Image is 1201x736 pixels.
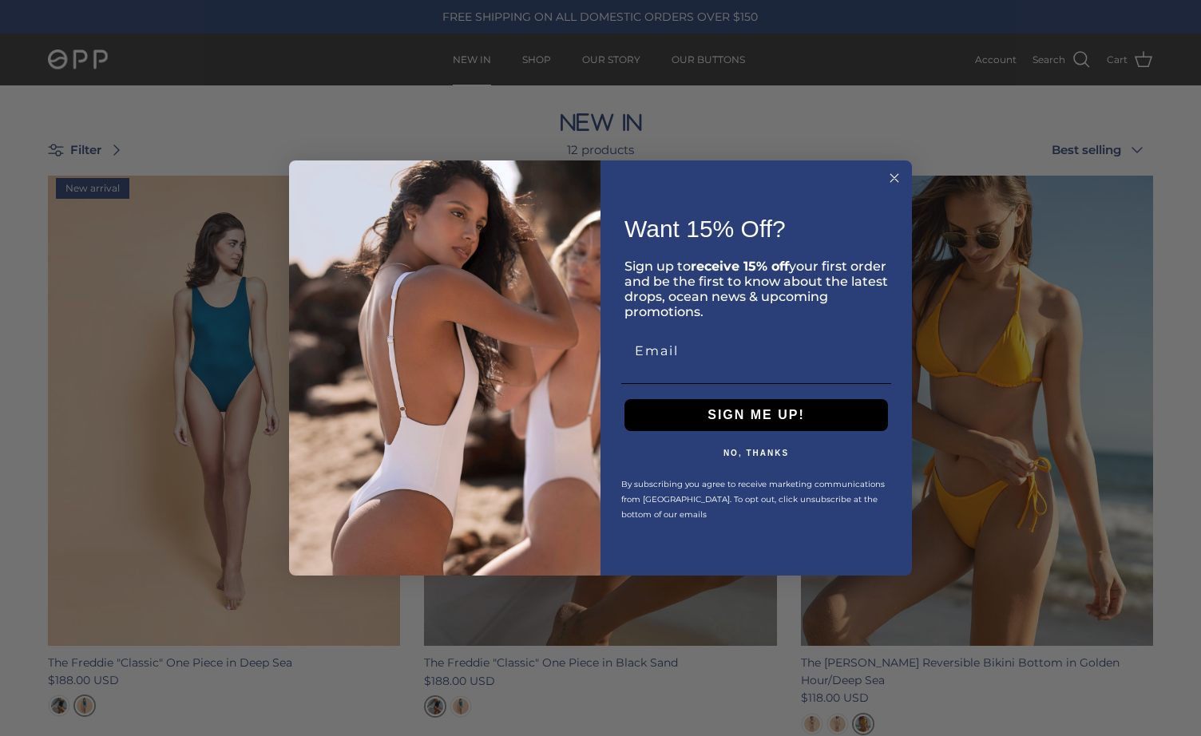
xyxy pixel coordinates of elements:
span: Sign up to your first order and be the first to know about the latest drops, ocean news & upcomin... [624,259,888,319]
input: Email [621,335,891,367]
button: SIGN ME UP! [624,399,888,431]
span: By subscribing you agree to receive marketing communications from [GEOGRAPHIC_DATA]. To opt out, ... [621,479,885,520]
img: 3ab39106-49ab-4770-be76-3140c6b82a4b.jpeg [289,160,600,576]
strong: receive 15% off [691,259,789,274]
button: Close dialog [885,168,904,188]
img: underline [621,383,891,384]
span: Want 15% Off? ​ [624,216,792,242]
button: NO, THANKS [621,447,891,459]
